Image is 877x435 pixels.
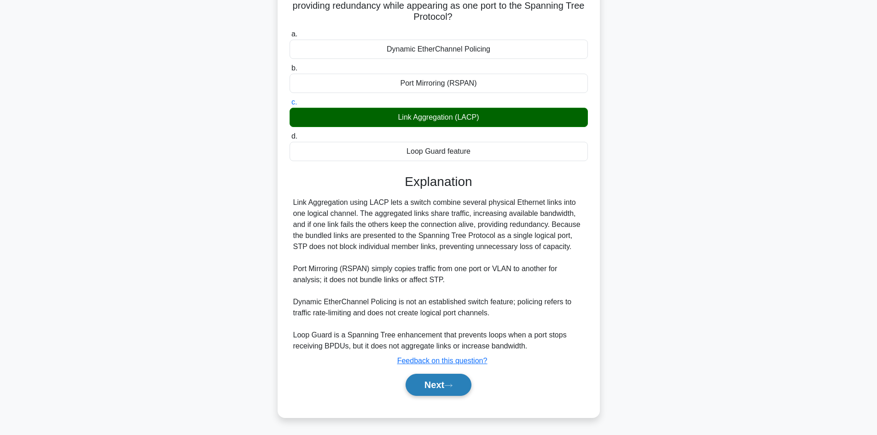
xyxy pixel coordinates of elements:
[290,74,588,93] div: Port Mirroring (RSPAN)
[397,357,488,365] a: Feedback on this question?
[295,174,582,190] h3: Explanation
[290,142,588,161] div: Loop Guard feature
[290,40,588,59] div: Dynamic EtherChannel Policing
[291,30,297,38] span: a.
[406,374,471,396] button: Next
[291,98,297,106] span: c.
[291,64,297,72] span: b.
[290,108,588,127] div: Link Aggregation (LACP)
[291,132,297,140] span: d.
[293,197,584,352] div: Link Aggregation using LACP lets a switch combine several physical Ethernet links into one logica...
